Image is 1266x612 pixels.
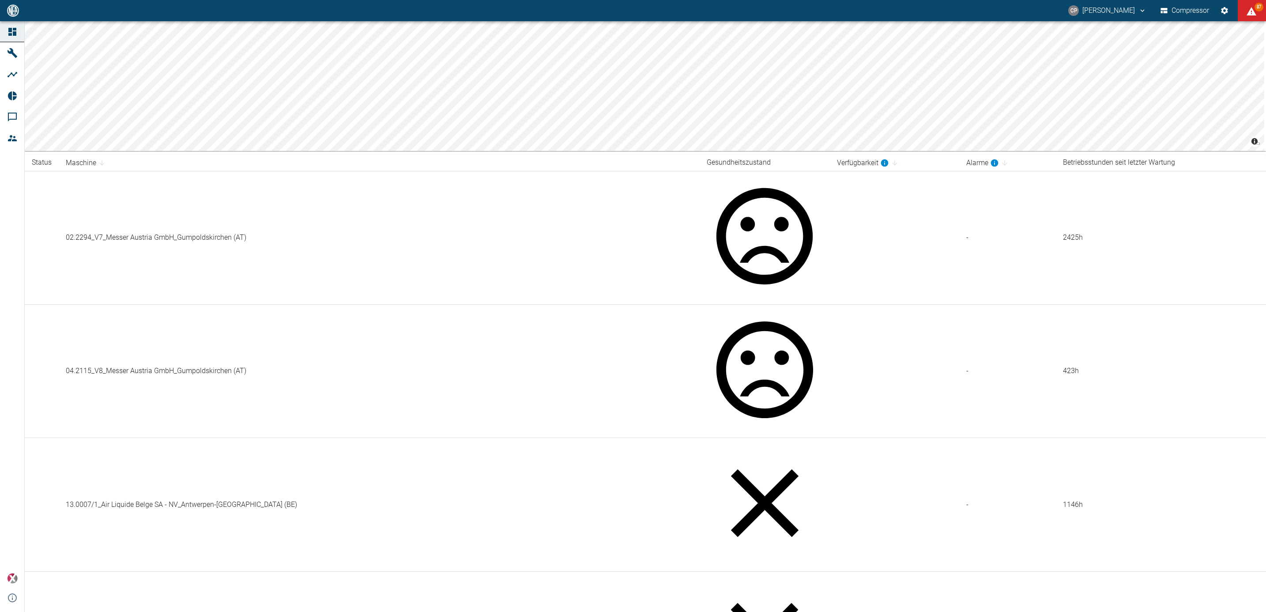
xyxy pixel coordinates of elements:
[1255,3,1263,11] span: 87
[966,233,968,242] span: -
[59,171,700,304] td: 02.2294_V7_Messer Austria GmbH_Gumpoldskirchen (AT)
[966,366,968,375] span: -
[1063,500,1259,510] div: 1146 h
[25,155,59,171] th: Status
[6,4,20,16] img: logo
[707,312,822,431] div: 0 %
[7,573,18,584] img: Xplore Logo
[66,158,108,168] span: Maschine
[707,178,822,297] div: 0 %
[707,445,822,564] div: No data
[1063,233,1259,243] div: 2425 h
[59,438,700,571] td: 13.0007/1_Air Liquide Belge SA - NV_Antwerpen-[GEOGRAPHIC_DATA] (BE)
[1056,155,1266,171] th: Betriebsstunden seit letzter Wartung
[966,500,968,509] span: -
[1159,3,1211,19] button: Compressor
[700,155,829,171] th: Gesundheitszustand
[837,158,889,168] div: berechnet für die letzten 7 Tage
[1067,3,1148,19] button: christoph.palm@neuman-esser.com
[966,158,999,168] div: berechnet für die letzten 7 Tage
[1068,5,1079,16] div: CP
[1217,3,1232,19] button: Einstellungen
[1063,366,1259,376] div: 423 h
[59,305,700,438] td: 04.2115_V8_Messer Austria GmbH_Gumpoldskirchen (AT)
